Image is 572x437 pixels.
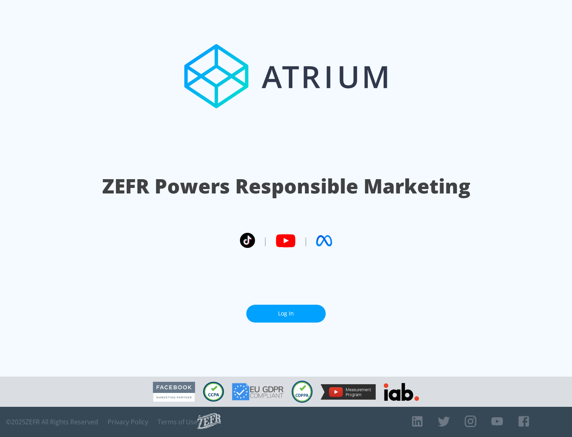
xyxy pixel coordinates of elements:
a: Terms of Use [158,418,197,426]
span: | [263,235,268,247]
img: COPPA Compliant [292,381,313,403]
h1: ZEFR Powers Responsible Marketing [102,172,470,200]
a: Privacy Policy [108,418,148,426]
a: Log In [246,305,326,323]
img: IAB [384,383,419,401]
span: © 2025 ZEFR All Rights Reserved [6,418,98,426]
img: CCPA Compliant [203,382,224,402]
span: | [303,235,308,247]
img: Facebook Marketing Partner [153,382,195,402]
img: GDPR Compliant [232,383,284,400]
img: YouTube Measurement Program [321,384,376,400]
